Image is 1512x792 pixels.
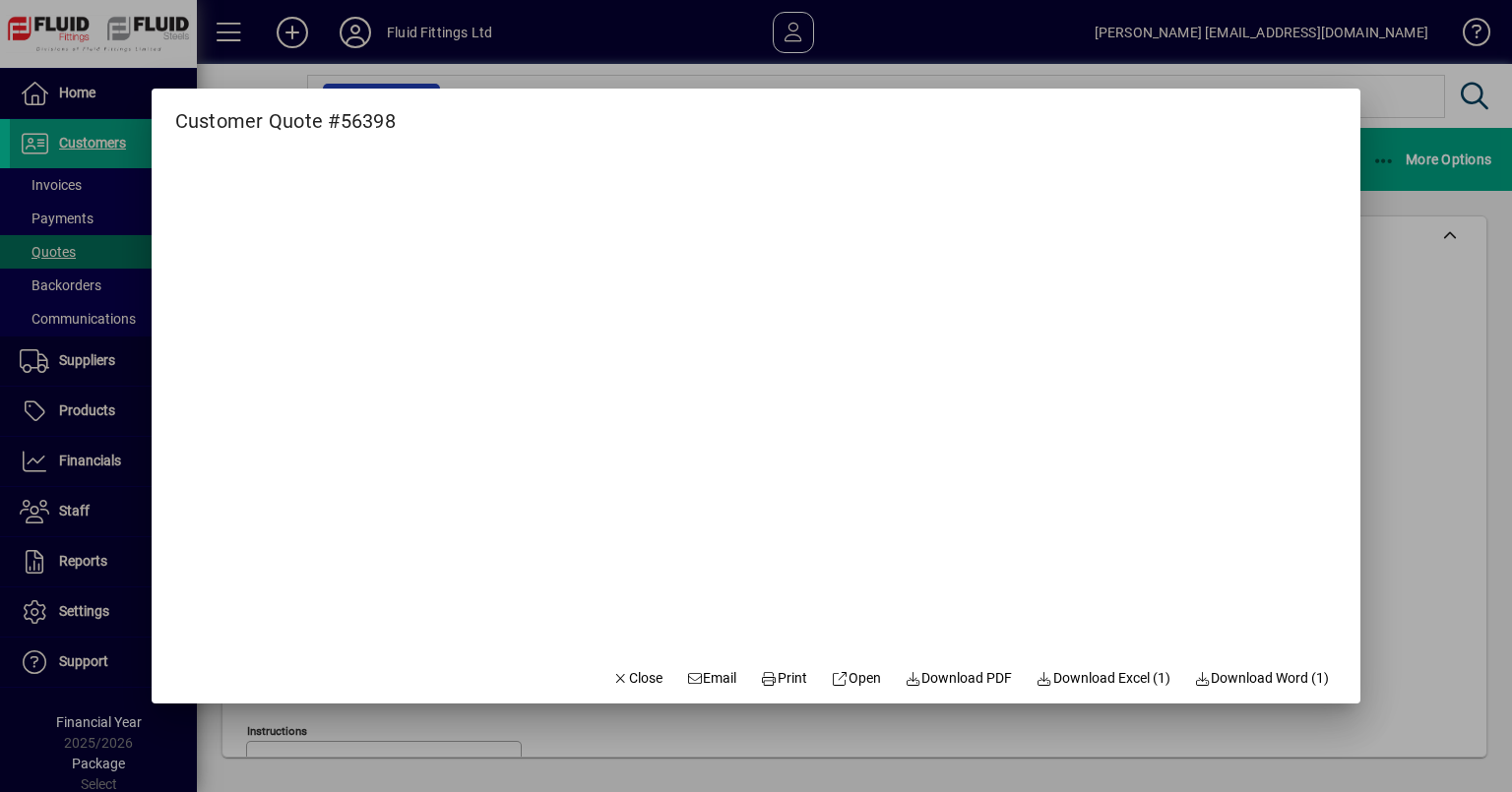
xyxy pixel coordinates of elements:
[752,660,815,696] button: Print
[152,89,419,137] h2: Customer Quote #56398
[761,668,808,689] span: Print
[897,660,1021,696] a: Download PDF
[1186,660,1338,696] button: Download Word (1)
[831,668,881,689] span: Open
[603,660,670,696] button: Close
[686,668,737,689] span: Email
[905,668,1013,689] span: Download PDF
[678,660,745,696] button: Email
[1028,660,1178,696] button: Download Excel (1)
[1194,668,1330,689] span: Download Word (1)
[823,660,889,696] a: Open
[1036,668,1170,689] span: Download Excel (1)
[611,668,662,689] span: Close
